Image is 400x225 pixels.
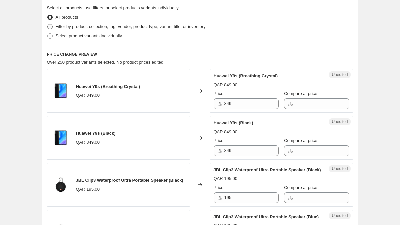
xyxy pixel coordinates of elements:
[76,131,116,136] span: Huawei Y9s (Black)
[214,91,224,96] span: Price
[214,129,238,135] div: QAR 849.00
[332,119,348,124] span: Unedited
[214,138,224,143] span: Price
[51,81,71,101] img: Huawei-Y9s-black_80x.jpg
[56,24,206,29] span: Filter by product, collection, tag, vendor, product type, variant title, or inventory
[214,185,224,190] span: Price
[76,139,100,146] div: QAR 849.00
[51,175,71,195] img: EWyy1BJauJb1dBjtSk5iAGuK1lrYejKB7vrg0ure_03614da3-e170-4a3b-91d7-4f47b1e8c47c_80x.jpg
[288,101,293,106] span: ﷼
[288,148,293,153] span: ﷼
[76,84,140,89] span: Huawei Y9s (Breathing Crystal)
[56,15,78,20] span: All products
[214,167,321,172] span: JBL Clip3 Waterproof Ultra Portable Speaker (Black)
[284,91,317,96] span: Compare at price
[56,33,122,38] span: Select product variants individually
[214,82,238,88] div: QAR 849.00
[332,166,348,171] span: Unedited
[284,185,317,190] span: Compare at price
[47,60,165,65] span: Over 250 product variants selected. No product prices edited:
[47,52,353,57] h6: PRICE CHANGE PREVIEW
[218,148,222,153] span: ﷼
[214,214,319,219] span: JBL Clip3 Waterproof Ultra Portable Speaker (Blue)
[214,73,278,78] span: Huawei Y9s (Breathing Crystal)
[76,186,100,193] div: QAR 195.00
[332,213,348,218] span: Unedited
[76,178,183,183] span: JBL Clip3 Waterproof Ultra Portable Speaker (Black)
[332,72,348,77] span: Unedited
[218,195,222,200] span: ﷼
[47,5,179,10] span: Select all products, use filters, or select products variants individually
[51,128,71,148] img: Huawei-Y9s-black_80x.jpg
[218,101,222,106] span: ﷼
[214,175,238,182] div: QAR 195.00
[288,195,293,200] span: ﷼
[214,120,253,125] span: Huawei Y9s (Black)
[284,138,317,143] span: Compare at price
[76,92,100,99] div: QAR 849.00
